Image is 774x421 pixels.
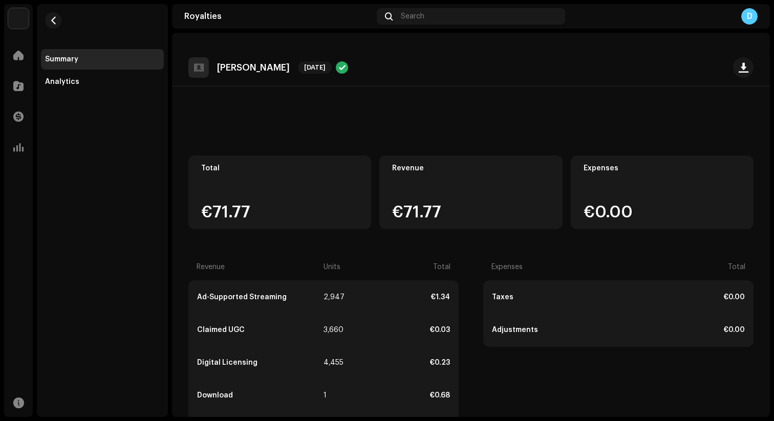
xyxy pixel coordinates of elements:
re-o-card-value: Revenue [379,156,562,229]
div: €0.68 [351,391,450,400]
div: Download [197,391,321,400]
div: 2,947 [324,293,349,301]
div: Royalties [184,12,373,20]
div: Revenue [392,164,549,172]
div: Summary [45,55,78,63]
div: 3,660 [324,326,349,334]
div: Ad-Supported Streaming [197,293,321,301]
re-m-nav-item: Summary [41,49,164,70]
div: Taxes [492,293,617,301]
span: [DATE] [298,61,332,74]
div: Expenses [584,164,741,172]
div: Units [324,263,349,271]
re-o-card-value: Expenses [571,156,754,229]
div: €0.00 [619,326,745,334]
div: Digital Licensing [197,359,321,367]
span: Search [401,12,424,20]
div: Total [201,164,358,172]
div: €0.00 [619,293,745,301]
re-o-card-value: Total [188,156,371,229]
div: D [741,8,758,25]
div: Claimed UGC [197,326,321,334]
re-m-nav-item: Analytics [41,72,164,92]
div: Total [351,263,450,271]
div: €1.34 [351,293,450,301]
div: 4,455 [324,359,349,367]
img: 297a105e-aa6c-4183-9ff4-27133c00f2e2 [8,8,29,29]
div: Analytics [45,78,79,86]
div: Revenue [197,263,321,271]
div: 1 [324,391,349,400]
div: Expenses [491,263,617,271]
div: Total [619,263,745,271]
div: €0.23 [351,359,450,367]
div: €0.03 [351,326,450,334]
div: Adjustments [492,326,617,334]
p: [PERSON_NAME] [217,62,290,73]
